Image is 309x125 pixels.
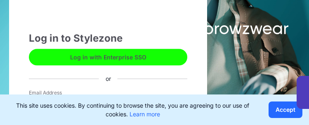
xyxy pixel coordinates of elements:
p: This site uses cookies. By continuing to browse the site, you are agreeing to our use of cookies. [7,101,259,118]
img: browzwear-logo.73288ffb.svg [185,21,288,35]
button: Log in with Enterprise SSO [29,49,187,65]
a: Learn more [130,111,160,118]
button: Accept [269,101,302,118]
label: Email Address [29,89,87,96]
div: Log in to Stylezone [29,31,187,45]
div: or [99,74,118,83]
